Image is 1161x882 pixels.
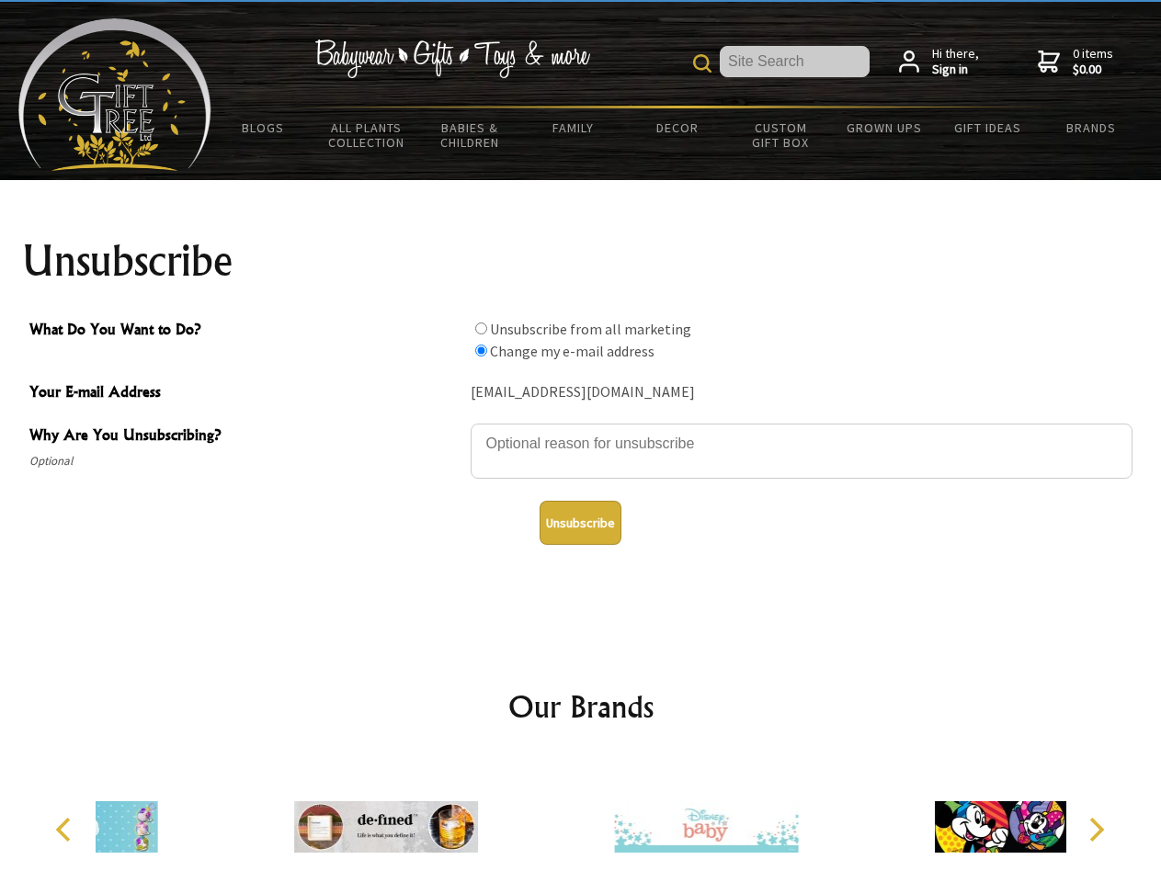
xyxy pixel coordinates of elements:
a: BLOGS [211,108,315,147]
img: Babywear - Gifts - Toys & more [314,40,590,78]
a: Grown Ups [832,108,936,147]
textarea: Why Are You Unsubscribing? [471,424,1133,479]
input: Site Search [720,46,870,77]
span: 0 items [1073,45,1113,78]
strong: $0.00 [1073,62,1113,78]
strong: Sign in [932,62,979,78]
span: Optional [29,450,461,472]
div: [EMAIL_ADDRESS][DOMAIN_NAME] [471,379,1133,407]
span: Hi there, [932,46,979,78]
a: Family [522,108,626,147]
input: What Do You Want to Do? [475,345,487,356]
a: Decor [625,108,729,147]
h2: Our Brands [37,684,1125,729]
label: Unsubscribe from all marketing [490,320,691,338]
input: What Do You Want to Do? [475,322,487,334]
img: product search [693,54,711,73]
span: Your E-mail Address [29,380,461,407]
h1: Unsubscribe [22,239,1140,283]
img: Babyware - Gifts - Toys and more... [18,18,211,171]
span: Why Are You Unsubscribing? [29,424,461,450]
a: Babies & Children [418,108,522,162]
button: Next [1076,809,1116,850]
button: Previous [46,809,86,850]
a: Custom Gift Box [729,108,833,162]
span: What Do You Want to Do? [29,318,461,345]
a: 0 items$0.00 [1038,46,1113,78]
label: Change my e-mail address [490,342,654,360]
a: Gift Ideas [936,108,1040,147]
a: All Plants Collection [315,108,419,162]
button: Unsubscribe [540,501,621,545]
a: Hi there,Sign in [899,46,979,78]
a: Brands [1040,108,1144,147]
